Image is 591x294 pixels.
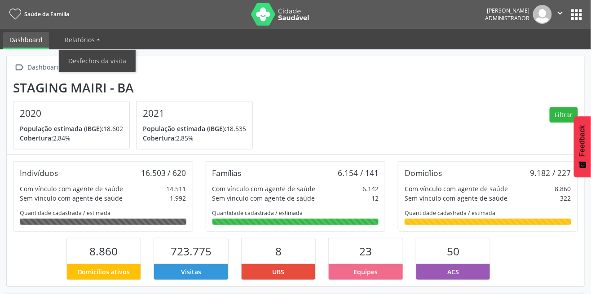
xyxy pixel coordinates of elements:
[485,7,530,14] div: [PERSON_NAME]
[20,124,103,133] span: População estimada (IBGE):
[167,184,186,193] div: 14.511
[447,244,459,259] span: 50
[3,32,49,49] a: Dashboard
[578,125,587,157] span: Feedback
[20,184,123,193] div: Com vínculo com agente de saúde
[405,209,571,217] div: Quantidade cadastrada / estimada
[405,193,507,203] div: Sem vínculo com agente de saúde
[20,133,123,143] p: 2,84%
[143,124,226,133] span: População estimada (IBGE):
[552,5,569,24] button: 
[273,267,285,276] span: UBS
[212,168,242,178] div: Famílias
[212,209,379,217] div: Quantidade cadastrada / estimada
[6,7,69,22] a: Saúde da Família
[181,267,201,276] span: Visitas
[20,124,123,133] p: 18.602
[212,184,316,193] div: Com vínculo com agente de saúde
[556,8,565,18] i: 
[13,61,26,74] i: 
[171,244,212,259] span: 723.775
[20,193,123,203] div: Sem vínculo com agente de saúde
[141,168,186,178] div: 16.503 / 620
[90,244,118,259] span: 8.860
[59,53,136,69] a: Desfechos da visita
[338,168,379,178] div: 6.154 / 141
[143,133,246,143] p: 2,85%
[58,49,136,72] ul: Relatórios
[362,184,379,193] div: 6.142
[354,267,378,276] span: Equipes
[13,80,259,95] div: Staging Mairi - BA
[371,193,379,203] div: 12
[360,244,372,259] span: 23
[13,61,62,74] a:  Dashboard
[447,267,459,276] span: ACS
[485,14,530,22] span: Administrador
[143,134,176,142] span: Cobertura:
[170,193,186,203] div: 1.992
[533,5,552,24] img: img
[530,168,571,178] div: 9.182 / 227
[555,184,571,193] div: 8.860
[20,134,53,142] span: Cobertura:
[143,108,246,119] h4: 2021
[405,184,508,193] div: Com vínculo com agente de saúde
[574,116,591,177] button: Feedback - Mostrar pesquisa
[212,193,315,203] div: Sem vínculo com agente de saúde
[20,168,58,178] div: Indivíduos
[569,7,585,22] button: apps
[78,267,130,276] span: Domicílios ativos
[24,10,69,18] span: Saúde da Família
[143,124,246,133] p: 18.535
[20,108,123,119] h4: 2020
[26,61,62,74] div: Dashboard
[275,244,282,259] span: 8
[20,209,186,217] div: Quantidade cadastrada / estimada
[65,35,95,44] span: Relatórios
[405,168,442,178] div: Domicílios
[58,32,106,48] a: Relatórios
[560,193,571,203] div: 322
[550,107,578,123] button: Filtrar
